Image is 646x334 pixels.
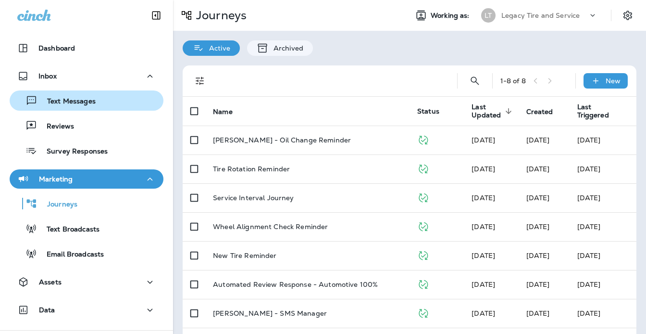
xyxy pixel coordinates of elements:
span: Zachary Nottke [472,193,495,202]
td: [DATE] [570,241,637,270]
button: Inbox [10,66,163,86]
p: Email Broadcasts [37,250,104,259]
button: Collapse Sidebar [143,6,170,25]
button: Dashboard [10,39,163,58]
span: Zachary Nottke [526,193,550,202]
span: Published [417,250,429,259]
span: Published [417,279,429,288]
p: New Tire Reminder [213,252,276,259]
span: Published [417,135,429,143]
p: Survey Responses [37,147,108,156]
td: [DATE] [570,212,637,241]
button: Marketing [10,169,163,189]
p: [PERSON_NAME] - Oil Change Reminder [213,136,351,144]
p: Text Messages [37,97,96,106]
span: Name [213,108,233,116]
p: Inbox [38,72,57,80]
p: Archived [269,44,303,52]
button: Filters [190,71,210,90]
span: Zachary Nottke [526,222,550,231]
span: Zachary Nottke [472,280,495,289]
div: 1 - 8 of 8 [500,77,526,85]
span: Last Triggered [577,103,621,119]
span: Published [417,308,429,317]
p: Marketing [39,175,73,183]
span: Zachary Nottke [472,222,495,231]
span: Created [526,107,566,116]
button: Text Messages [10,90,163,111]
span: Published [417,193,429,201]
p: Automated Review Response - Automotive 100% [213,281,378,288]
p: Reviews [37,122,74,131]
button: Search Journeys [465,71,484,90]
button: Assets [10,272,163,292]
span: Zachary Nottke [472,251,495,260]
td: [DATE] [570,270,637,299]
td: [DATE] [570,183,637,212]
span: Last Triggered [577,103,609,119]
p: Active [204,44,230,52]
span: Zachary Nottke [526,136,550,144]
p: Assets [39,278,62,286]
span: Last Updated [472,103,502,119]
span: Zachary Nottke [526,280,550,289]
td: [DATE] [570,299,637,328]
button: Data [10,300,163,320]
button: Reviews [10,116,163,136]
span: Zachary Nottke [472,309,495,318]
p: Text Broadcasts [37,225,99,234]
span: Zachary Nottke [472,136,495,144]
p: Tire Rotation Reminder [213,165,290,173]
span: Status [417,107,439,116]
td: [DATE] [570,126,637,154]
p: New [606,77,621,85]
p: Data [39,306,55,314]
p: Service Interval Journey [213,194,294,202]
button: Journeys [10,193,163,214]
button: Text Broadcasts [10,218,163,239]
td: [DATE] [570,154,637,183]
span: Working as: [431,12,472,20]
span: Zachary Nottke [526,165,550,173]
p: [PERSON_NAME] - SMS Manager [213,309,327,317]
div: LT [481,8,496,23]
p: Legacy Tire and Service [501,12,580,19]
p: Journeys [192,8,247,23]
button: Email Broadcasts [10,244,163,264]
span: Published [417,164,429,172]
span: Published [417,221,429,230]
span: Name [213,107,245,116]
p: Dashboard [38,44,75,52]
span: Zachary Nottke [526,251,550,260]
p: Wheel Alignment Check Reminder [213,223,328,231]
span: Frank Carreno [526,309,550,318]
button: Settings [619,7,636,24]
span: Created [526,108,553,116]
button: Survey Responses [10,141,163,161]
p: Journeys [37,200,77,209]
span: Last Updated [472,103,514,119]
span: Zachary Nottke [472,165,495,173]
